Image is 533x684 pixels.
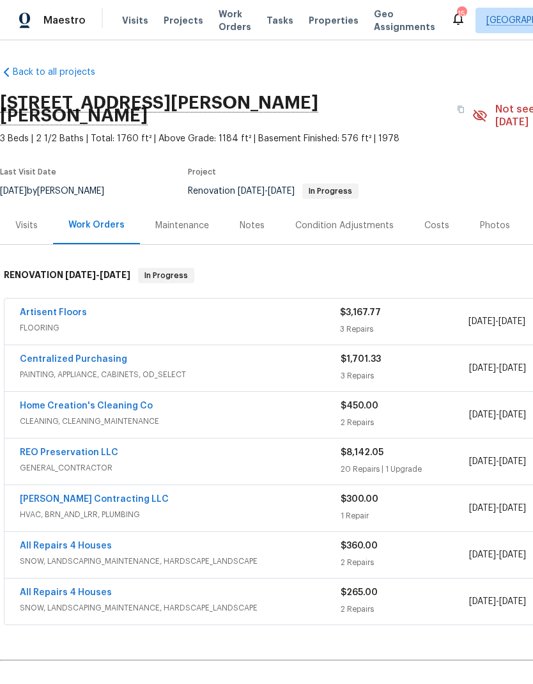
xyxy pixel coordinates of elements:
div: Notes [240,219,265,232]
span: PAINTING, APPLIANCE, CABINETS, OD_SELECT [20,368,341,381]
div: 2 Repairs [341,603,469,616]
span: - [65,270,130,279]
span: Projects [164,14,203,27]
span: Project [188,168,216,176]
a: All Repairs 4 Houses [20,588,112,597]
span: - [469,548,526,561]
span: [DATE] [268,187,295,196]
span: $3,167.77 [340,308,381,317]
span: HVAC, BRN_AND_LRR, PLUMBING [20,508,341,521]
div: Condition Adjustments [295,219,394,232]
span: $360.00 [341,541,378,550]
a: REO Preservation LLC [20,448,118,457]
span: [DATE] [469,597,496,606]
span: [DATE] [469,504,496,513]
span: $1,701.33 [341,355,381,364]
span: Renovation [188,187,359,196]
a: [PERSON_NAME] Contracting LLC [20,495,169,504]
a: All Repairs 4 Houses [20,541,112,550]
span: - [469,408,526,421]
span: Properties [309,14,359,27]
h6: RENOVATION [4,268,130,283]
span: - [469,362,526,375]
div: Visits [15,219,38,232]
span: [DATE] [469,364,496,373]
span: [DATE] [499,504,526,513]
span: GENERAL_CONTRACTOR [20,462,341,474]
span: [DATE] [499,410,526,419]
span: Geo Assignments [374,8,435,33]
span: FLOORING [20,322,340,334]
span: [DATE] [499,550,526,559]
div: Photos [480,219,510,232]
span: Tasks [266,16,293,25]
span: SNOW, LANDSCAPING_MAINTENANCE, HARDSCAPE_LANDSCAPE [20,555,341,568]
span: [DATE] [469,410,496,419]
div: 3 Repairs [341,369,469,382]
span: - [469,455,526,468]
span: SNOW, LANDSCAPING_MAINTENANCE, HARDSCAPE_LANDSCAPE [20,602,341,614]
span: $300.00 [341,495,378,504]
span: In Progress [304,187,357,195]
span: [DATE] [498,317,525,326]
span: [DATE] [499,457,526,466]
span: [DATE] [468,317,495,326]
div: 3 Repairs [340,323,468,336]
span: [DATE] [469,457,496,466]
span: Visits [122,14,148,27]
div: Costs [424,219,449,232]
span: [DATE] [100,270,130,279]
span: - [469,595,526,608]
div: 2 Repairs [341,556,469,569]
span: $265.00 [341,588,378,597]
span: Maestro [43,14,86,27]
span: [DATE] [65,270,96,279]
span: CLEANING, CLEANING_MAINTENANCE [20,415,341,428]
span: [DATE] [469,550,496,559]
span: [DATE] [499,597,526,606]
span: - [238,187,295,196]
span: [DATE] [499,364,526,373]
div: 20 Repairs | 1 Upgrade [341,463,469,476]
span: $8,142.05 [341,448,383,457]
span: - [468,315,525,328]
a: Artisent Floors [20,308,87,317]
div: 1 Repair [341,509,469,522]
div: Work Orders [68,219,125,231]
a: Home Creation's Cleaning Co [20,401,153,410]
button: Copy Address [449,98,472,121]
div: Maintenance [155,219,209,232]
span: [DATE] [238,187,265,196]
span: - [469,502,526,515]
span: In Progress [139,269,193,282]
span: $450.00 [341,401,378,410]
a: Centralized Purchasing [20,355,127,364]
div: 2 Repairs [341,416,469,429]
span: Work Orders [219,8,251,33]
